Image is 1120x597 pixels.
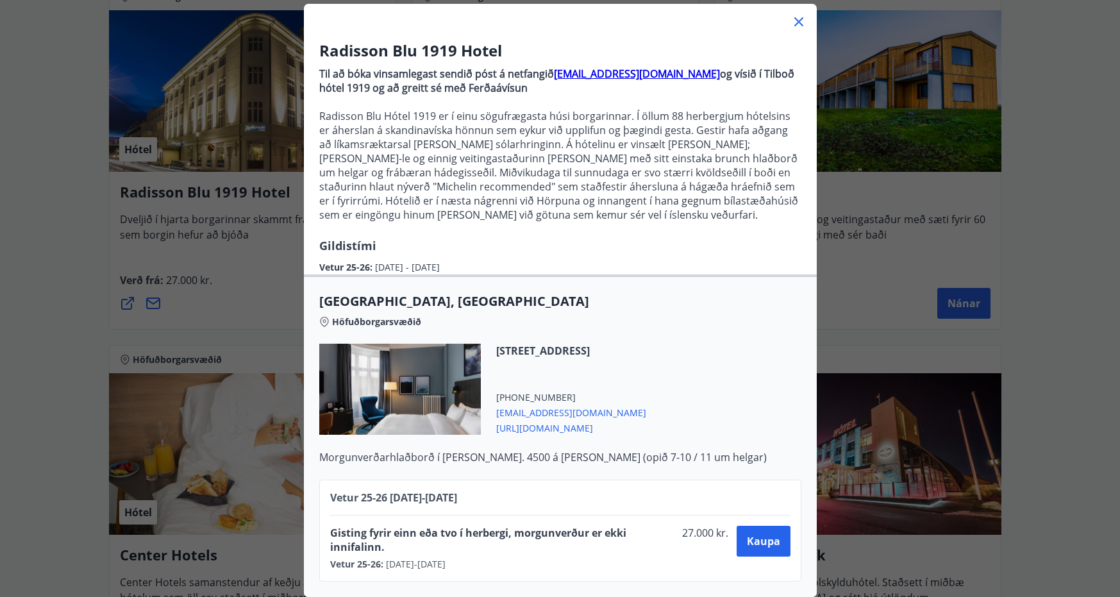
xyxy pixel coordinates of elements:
[330,491,457,505] span: Vetur 25-26 [DATE] - [DATE]
[319,67,794,95] strong: og vísið í Tilboð hótel 1919 og að greitt sé með Ferðaávísun
[319,238,376,253] span: Gildistími
[319,109,801,222] p: Radisson Blu Hótel 1919 er í einu sögufrægasta húsi borgarinnar. Í öllum 88 herbergjum hótelsins ...
[496,391,646,404] span: [PHONE_NUMBER]
[319,40,801,62] h3: Radisson Blu 1919 Hotel
[332,315,421,328] span: Höfuðborgarsvæðið
[496,344,646,358] span: [STREET_ADDRESS]
[319,261,375,273] span: Vetur 25-26 :
[319,67,554,81] strong: Til að bóka vinsamlegast sendið póst á netfangið
[319,292,801,310] span: [GEOGRAPHIC_DATA], [GEOGRAPHIC_DATA]
[496,404,646,419] span: [EMAIL_ADDRESS][DOMAIN_NAME]
[496,419,646,435] span: [URL][DOMAIN_NAME]
[554,67,720,81] a: [EMAIL_ADDRESS][DOMAIN_NAME]
[375,261,440,273] span: [DATE] - [DATE]
[319,450,801,464] p: Morgunverðarhlaðborð í [PERSON_NAME]. 4500 á [PERSON_NAME] (opið 7-10 / 11 um helgar)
